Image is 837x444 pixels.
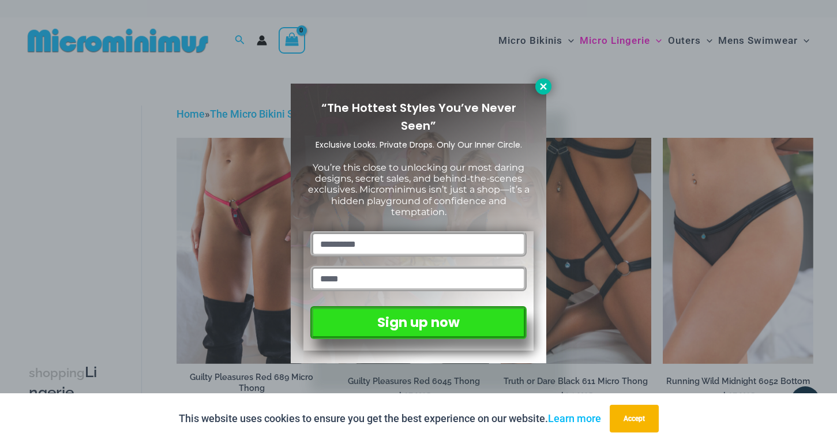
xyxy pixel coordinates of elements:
[535,78,551,95] button: Close
[548,412,601,424] a: Learn more
[610,405,659,432] button: Accept
[316,139,522,150] span: Exclusive Looks. Private Drops. Only Our Inner Circle.
[179,410,601,427] p: This website uses cookies to ensure you get the best experience on our website.
[310,306,527,339] button: Sign up now
[321,100,516,134] span: “The Hottest Styles You’ve Never Seen”
[308,162,530,217] span: You’re this close to unlocking our most daring designs, secret sales, and behind-the-scenes exclu...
